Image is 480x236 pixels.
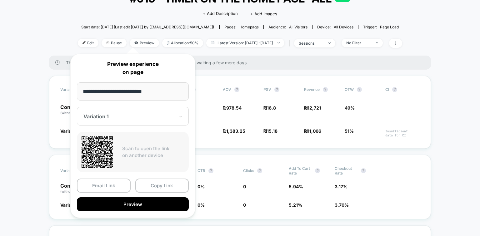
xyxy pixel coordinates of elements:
[224,25,259,29] div: Pages:
[268,25,307,29] div: Audience:
[60,111,88,115] span: (without changes)
[328,42,331,44] img: end
[267,128,277,134] span: 15.18
[277,42,280,43] img: end
[289,166,312,175] span: Add To Cart Rate
[234,87,239,92] button: ?
[335,184,347,189] span: 3.17 %
[289,184,303,189] span: 5.94 %
[289,202,302,208] span: 5.21 %
[130,39,159,47] span: Preview
[274,87,279,92] button: ?
[167,41,169,45] img: rebalance
[81,25,214,29] span: Start date: [DATE] (Last edit [DATE] by [EMAIL_ADDRESS][DOMAIN_NAME])
[162,39,203,47] span: Allocation: 50%
[267,105,276,111] span: 16.8
[263,87,271,92] span: PSV
[263,128,277,134] span: ₪
[60,189,88,193] span: (without changes)
[385,87,420,92] span: CI
[77,197,189,211] button: Preview
[363,25,399,29] div: Trigger:
[257,168,262,173] button: ?
[287,39,294,48] span: |
[60,105,95,115] p: Control
[223,128,245,134] span: ₪
[206,39,284,47] span: Latest Version: [DATE] - [DATE]
[60,166,95,175] span: Variation
[345,128,354,134] span: 51%
[263,105,276,111] span: ₪
[77,60,189,76] p: Preview experience on page
[203,11,238,17] span: + Add Description
[385,129,420,137] span: Insufficient data for CI
[376,42,378,43] img: end
[357,87,362,92] button: ?
[243,202,246,208] span: 0
[197,202,205,208] span: 0 %
[307,128,321,134] span: 11,066
[208,168,213,173] button: ?
[361,168,366,173] button: ?
[77,179,131,193] button: Email Link
[334,25,353,29] span: all devices
[345,105,355,111] span: 49%
[335,202,349,208] span: 3.70 %
[315,168,320,173] button: ?
[66,60,418,65] span: There are still no statistically significant results. We recommend waiting a few more days
[135,179,189,193] button: Copy Link
[60,87,95,92] span: Variation
[380,25,399,29] span: Page Load
[335,166,358,175] span: Checkout Rate
[60,128,82,134] span: Variation 1
[250,11,277,16] span: + Add Images
[385,106,420,115] span: ---
[243,184,246,189] span: 0
[307,105,321,111] span: 12,721
[345,87,379,92] span: OTW
[211,41,214,44] img: calendar
[223,87,231,92] span: AOV
[299,41,324,46] div: sessions
[226,105,242,111] span: 978.54
[304,128,321,134] span: ₪
[346,41,371,45] div: No Filter
[197,184,205,189] span: 0 %
[60,183,100,194] p: Control
[312,25,358,29] span: Device:
[60,202,82,208] span: Variation 1
[323,87,328,92] button: ?
[304,87,320,92] span: Revenue
[102,39,127,47] span: Pause
[239,25,259,29] span: homepage
[122,145,184,159] p: Scan to open the link on another device
[289,25,307,29] span: All Visitors
[78,39,98,47] span: Edit
[223,105,242,111] span: ₪
[243,168,254,173] span: Clicks
[226,128,245,134] span: 1,383.25
[82,41,86,44] img: edit
[392,87,397,92] button: ?
[106,41,109,44] img: end
[304,105,321,111] span: ₪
